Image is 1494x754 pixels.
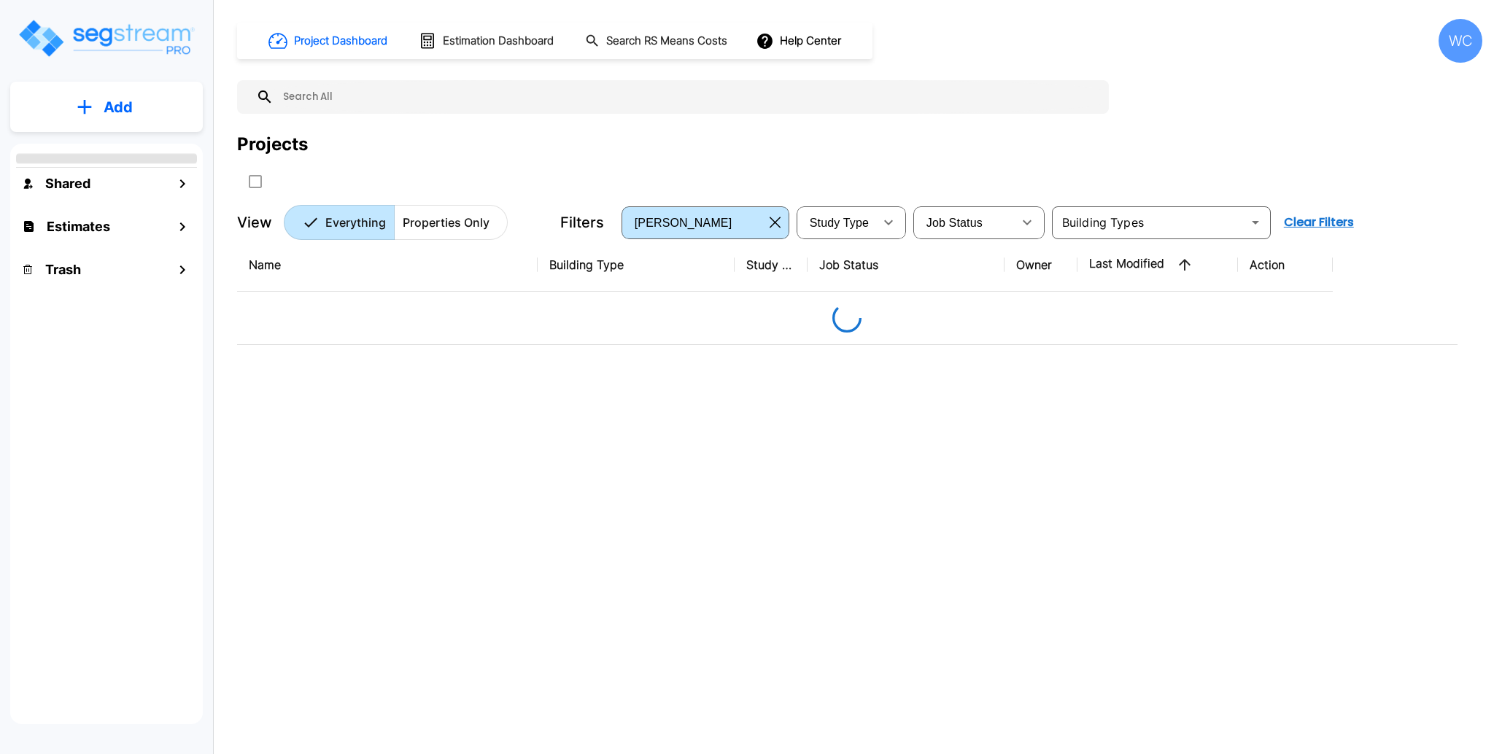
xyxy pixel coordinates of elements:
[45,260,81,279] h1: Trash
[263,25,395,57] button: Project Dashboard
[1056,212,1242,233] input: Building Types
[237,211,272,233] p: View
[1238,238,1333,292] th: Action
[926,217,983,229] span: Job Status
[735,238,808,292] th: Study Type
[808,238,1005,292] th: Job Status
[284,205,395,240] button: Everything
[325,214,386,231] p: Everything
[800,202,874,243] div: Select
[10,86,203,128] button: Add
[394,205,508,240] button: Properties Only
[538,238,735,292] th: Building Type
[294,33,387,50] h1: Project Dashboard
[1245,212,1266,233] button: Open
[237,131,308,158] div: Projects
[47,217,110,236] h1: Estimates
[274,80,1102,114] input: Search All
[606,33,727,50] h1: Search RS Means Costs
[45,174,90,193] h1: Shared
[916,202,1013,243] div: Select
[560,211,604,233] p: Filters
[1077,238,1238,292] th: Last Modified
[413,26,562,56] button: Estimation Dashboard
[624,202,764,243] div: Select
[241,167,270,196] button: SelectAll
[403,214,489,231] p: Properties Only
[1005,238,1077,292] th: Owner
[237,238,538,292] th: Name
[17,18,196,59] img: Logo
[579,27,735,55] button: Search RS Means Costs
[1439,19,1482,63] div: WC
[104,96,133,118] p: Add
[443,33,554,50] h1: Estimation Dashboard
[753,27,847,55] button: Help Center
[1278,208,1360,237] button: Clear Filters
[284,205,508,240] div: Platform
[810,217,869,229] span: Study Type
